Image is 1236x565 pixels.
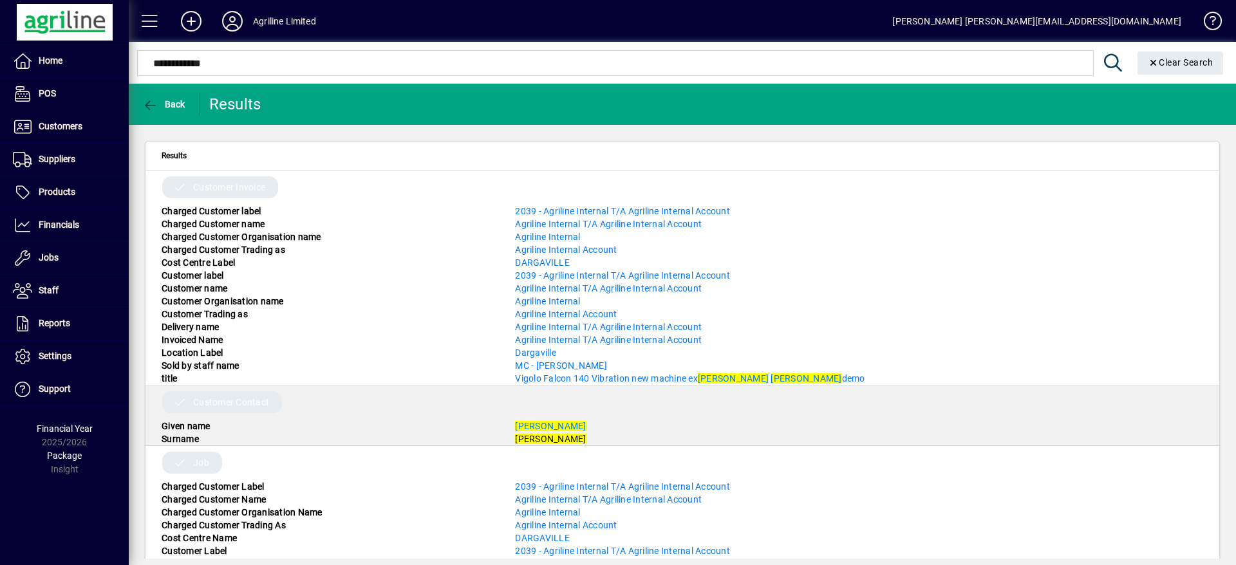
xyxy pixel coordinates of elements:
button: Clear [1138,51,1224,75]
a: Knowledge Base [1194,3,1220,44]
a: DARGAVILLE [515,533,570,543]
em: [PERSON_NAME] [771,373,841,384]
span: POS [39,88,56,98]
a: Agriline Internal [515,507,580,517]
span: Settings [39,351,71,361]
div: Customer Label [152,544,505,557]
span: Financial Year [37,423,93,434]
span: Financials [39,219,79,230]
span: Results [162,149,187,163]
a: POS [6,78,129,110]
div: Charged Customer Organisation Name [152,506,505,519]
div: Customer Organisation name [152,295,505,308]
div: Charged Customer label [152,205,505,218]
div: Surname [152,432,505,445]
a: Agriline Internal T/A Agriline Internal Account [515,219,702,229]
span: Products [39,187,75,197]
em: [PERSON_NAME] [515,434,586,444]
a: 2039 - Agriline Internal T/A Agriline Internal Account [515,481,730,492]
div: Customer name [152,282,505,295]
div: Delivery name [152,320,505,333]
span: Home [39,55,62,66]
a: Vigolo Falcon 140 Vibration new machine ex[PERSON_NAME] [PERSON_NAME]demo [515,373,865,384]
span: Customers [39,121,82,131]
app-page-header-button: Back [129,93,200,116]
span: Support [39,384,71,394]
div: Given name [152,420,505,432]
a: Settings [6,340,129,373]
a: 2039 - Agriline Internal T/A Agriline Internal Account [515,270,730,281]
div: Invoiced Name [152,333,505,346]
a: Agriline Internal T/A Agriline Internal Account [515,283,702,293]
span: Suppliers [39,154,75,164]
span: Customer Contact [193,396,269,409]
div: Charged Customer Trading as [152,243,505,256]
a: Agriline Internal Account [515,309,617,319]
div: Sold by staff name [152,359,505,372]
a: Support [6,373,129,405]
a: DARGAVILLE [515,257,570,268]
span: Vigolo Falcon 140 Vibration new machine ex demo [515,373,865,384]
div: Charged Customer Name [152,493,505,506]
div: Cost Centre Label [152,256,505,269]
div: Charged Customer Trading As [152,519,505,532]
div: Cost Centre Name [152,532,505,544]
span: Back [142,99,185,109]
button: Add [171,10,212,33]
a: Dargaville [515,347,556,358]
span: Customer Invoice [193,181,265,194]
a: Customers [6,111,129,143]
a: Agriline Internal Account [515,245,617,255]
div: Location Label [152,346,505,359]
div: Customer label [152,269,505,282]
span: Clear Search [1148,57,1213,68]
span: 2039 - Agriline Internal T/A Agriline Internal Account [515,546,730,556]
span: Staff [39,285,59,295]
a: Agriline Internal T/A Agriline Internal Account [515,322,702,332]
div: Charged Customer Organisation name [152,230,505,243]
a: Agriline Internal Account [515,520,617,530]
div: Charged Customer Label [152,480,505,493]
div: Charged Customer name [152,218,505,230]
button: Back [139,93,189,116]
a: Suppliers [6,144,129,176]
a: [PERSON_NAME] [515,421,586,431]
div: [PERSON_NAME] [PERSON_NAME][EMAIL_ADDRESS][DOMAIN_NAME] [892,11,1181,32]
em: [PERSON_NAME] [698,373,769,384]
a: Agriline Internal T/A Agriline Internal Account [515,494,702,505]
a: 2039 - Agriline Internal T/A Agriline Internal Account [515,206,730,216]
a: Agriline Internal T/A Agriline Internal Account [515,335,702,345]
a: Financials [6,209,129,241]
span: Package [47,450,82,461]
a: MC - [PERSON_NAME] [515,360,607,371]
a: Agriline Internal [515,232,580,242]
button: Profile [212,10,253,33]
span: Reports [39,318,70,328]
div: Agriline Limited [253,11,316,32]
a: Products [6,176,129,208]
div: title [152,372,505,385]
span: Job [193,456,209,469]
div: Results [209,94,264,115]
a: Home [6,45,129,77]
a: Agriline Internal [515,296,580,306]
